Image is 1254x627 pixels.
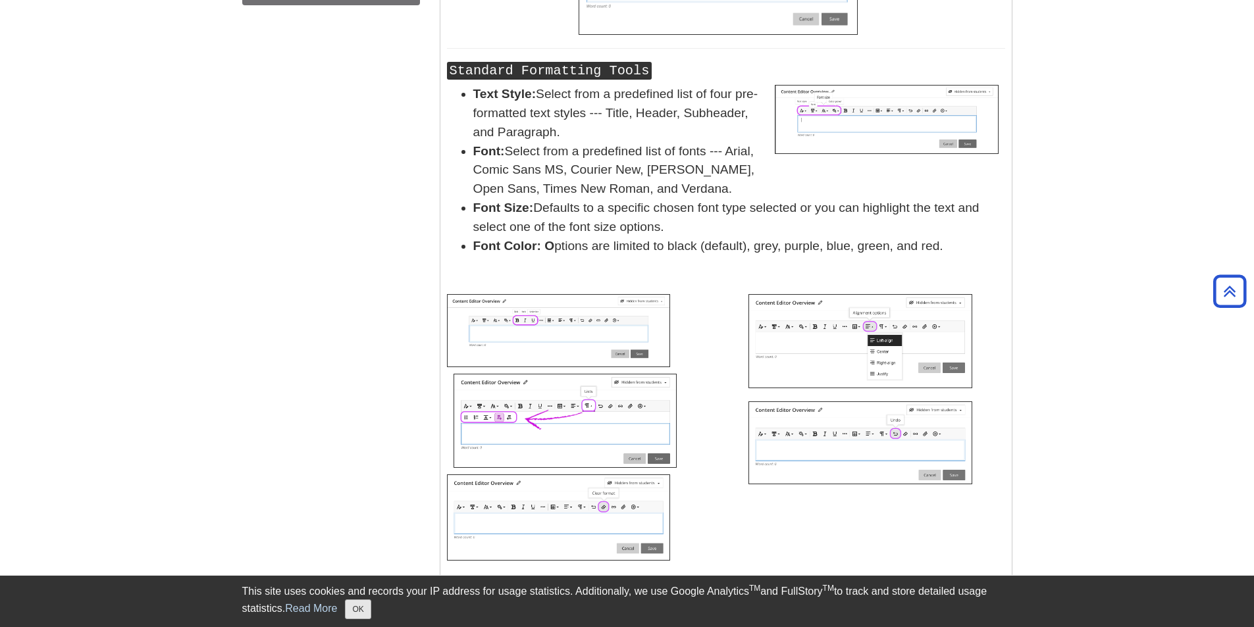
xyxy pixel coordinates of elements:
strong: Font Color: O [473,239,555,253]
button: Close [345,599,371,619]
sup: TM [749,584,760,593]
strong: Font: [473,144,505,158]
kbd: Standard Formatting Tools [447,62,652,80]
a: Read More [285,603,337,614]
div: This site uses cookies and records your IP address for usage statistics. Additionally, we use Goo... [242,584,1012,619]
img: Undo changes made to text [748,401,972,484]
li: ptions are limited to black (default), grey, purple, blue, green, and red. [473,237,1005,256]
img: Clear text formatting [447,474,670,561]
img: Format Text with bolding, italics, and underlining [447,294,670,367]
img: Adjust font type, style, size, and color [775,85,998,154]
li: Defaults to a specific chosen font type selected or you can highlight the text and select one of ... [473,199,1005,237]
li: Select from a predefined list of fonts --- Arial, Comic Sans MS, Courier New, [PERSON_NAME], Open... [473,142,1005,199]
img: Adjust the alignment of text [748,294,972,388]
a: Back to Top [1209,282,1251,300]
sup: TM [823,584,834,593]
img: Format lists [454,374,677,468]
strong: Font Size: [473,201,534,214]
li: Select from a predefined list of four pre-formatted text styles --- Title, Header, Subheader, and... [473,85,1005,141]
strong: Text Style: [473,87,536,101]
